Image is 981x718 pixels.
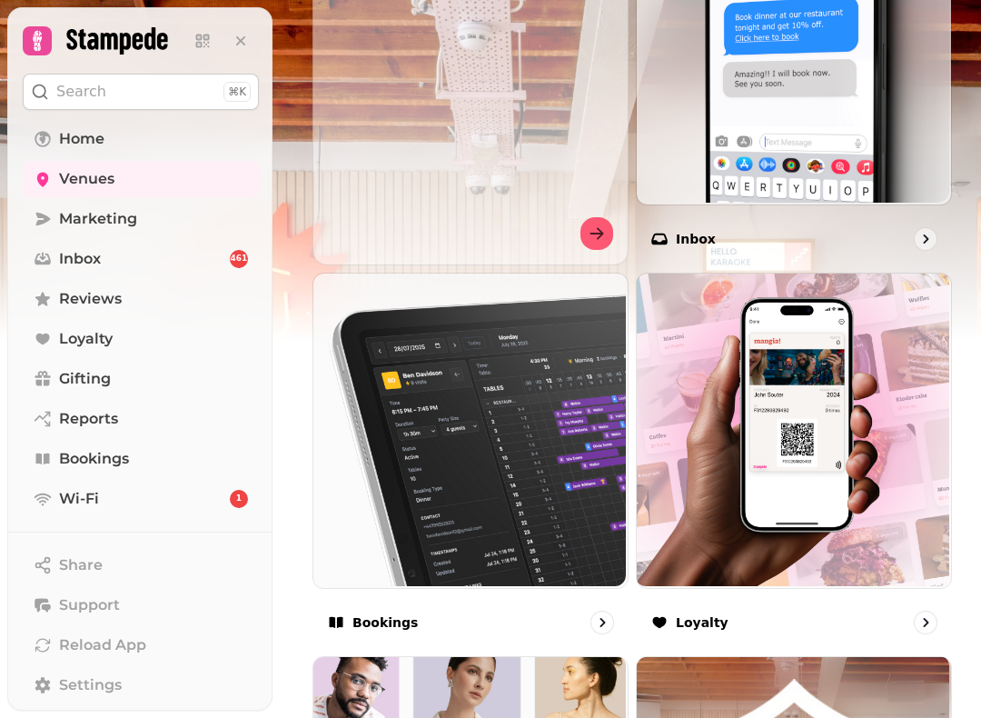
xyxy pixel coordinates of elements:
span: Reports [59,408,118,430]
span: 461 [231,253,248,265]
span: Support [59,594,120,616]
a: Reports [23,401,259,437]
a: Bookings [23,441,259,477]
svg: go to [917,230,935,248]
span: Inbox [59,248,101,270]
span: Venues [59,168,114,190]
span: Settings [59,674,122,696]
span: Share [59,554,103,576]
button: Reload App [23,627,259,663]
svg: go to [593,613,611,632]
button: Support [23,587,259,623]
span: Loyalty [59,328,113,350]
span: Gifting [59,368,111,390]
span: Home [59,128,104,150]
a: Inbox461 [23,241,259,277]
a: Marketing [23,201,259,237]
a: Loyalty [23,321,259,357]
p: Bookings [352,613,418,632]
a: Reviews [23,281,259,317]
button: Search⌘K [23,74,259,110]
p: Search [56,81,106,103]
a: Settings [23,667,259,703]
span: 1 [236,493,242,505]
span: Wi-Fi [59,488,99,510]
img: Bookings [312,272,626,586]
svg: go to [917,613,935,632]
a: BookingsBookings [312,273,629,649]
span: Reload App [59,634,146,656]
span: Reviews [59,288,122,310]
img: Loyalty [635,272,949,586]
span: Bookings [59,448,129,470]
button: Share [23,547,259,583]
div: ⌘K [223,82,251,102]
a: LoyaltyLoyalty [636,273,952,649]
a: Gifting [23,361,259,397]
a: Home [23,121,259,157]
a: Venues [23,161,259,197]
p: Loyalty [676,613,728,632]
p: Inbox [676,230,716,248]
span: Marketing [59,208,137,230]
a: Wi-Fi1 [23,481,259,517]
